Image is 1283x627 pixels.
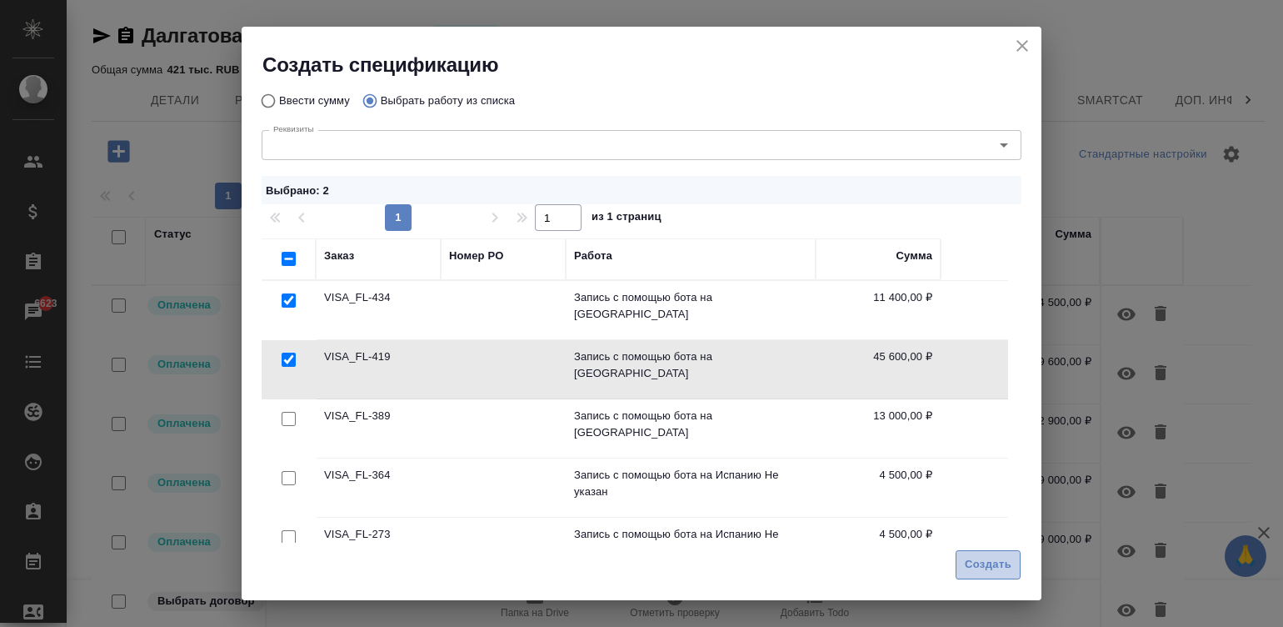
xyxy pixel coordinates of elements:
[824,408,932,424] p: 13 000,00 ₽
[279,93,350,109] p: Ввести сумму
[449,248,503,264] div: Номер PO
[316,399,441,458] td: VISA_FL-389
[316,281,441,339] td: VISA_FL-434
[1010,33,1035,58] button: close
[316,340,441,399] td: VISA_FL-419
[574,408,807,441] p: Запись с помощью бота на [GEOGRAPHIC_DATA]
[574,526,807,559] p: Запись с помощью бота на Испанию Не указан
[956,550,1021,579] button: Создать
[574,289,807,323] p: Запись с помощью бота на [GEOGRAPHIC_DATA]
[262,52,1041,78] h2: Создать спецификацию
[574,467,807,500] p: Запись с помощью бота на Испанию Не указан
[592,207,661,231] span: из 1 страниц
[896,248,932,264] div: Сумма
[824,467,932,484] p: 4 500,00 ₽
[381,93,515,109] p: Выбрать работу из списка
[324,248,354,264] div: Заказ
[266,184,329,197] span: Выбрано : 2
[824,349,932,365] p: 45 600,00 ₽
[316,518,441,576] td: VISA_FL-273
[824,526,932,543] p: 4 500,00 ₽
[574,349,807,382] p: Запись с помощью бота на [GEOGRAPHIC_DATA]
[316,459,441,517] td: VISA_FL-364
[824,289,932,306] p: 11 400,00 ₽
[965,555,1011,574] span: Создать
[992,133,1016,157] button: Open
[574,248,612,264] div: Работа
